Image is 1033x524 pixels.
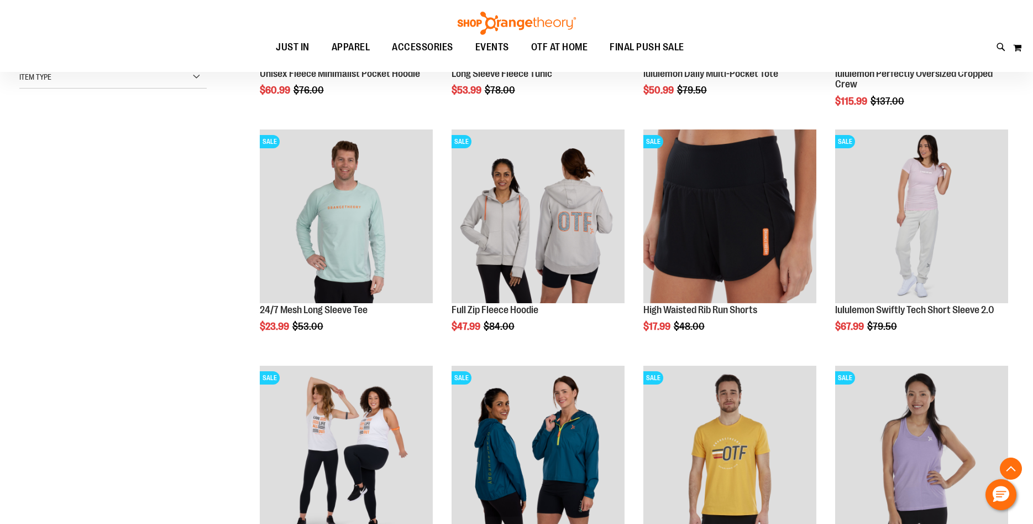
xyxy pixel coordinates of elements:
[835,371,855,385] span: SALE
[475,35,509,60] span: EVENTS
[643,135,663,148] span: SALE
[643,129,816,303] img: High Waisted Rib Run Shorts
[19,72,51,81] span: Item Type
[871,96,906,107] span: $137.00
[260,371,280,385] span: SALE
[1000,458,1022,480] button: Back To Top
[260,85,292,96] span: $60.99
[643,129,816,304] a: High Waisted Rib Run ShortsSALE
[452,371,471,385] span: SALE
[452,321,482,332] span: $47.99
[638,124,822,360] div: product
[643,371,663,385] span: SALE
[643,85,675,96] span: $50.99
[835,68,993,90] a: lululemon Perfectly Oversized Cropped Crew
[830,124,1014,360] div: product
[599,35,695,60] a: FINAL PUSH SALE
[985,479,1016,510] button: Hello, have a question? Let’s chat.
[452,129,625,304] a: Main Image of 1457091SALE
[265,35,321,60] a: JUST IN
[321,35,381,60] a: APPAREL
[260,68,420,79] a: Unisex Fleece Minimalist Pocket Hoodie
[867,321,899,332] span: $79.50
[643,321,672,332] span: $17.99
[452,85,483,96] span: $53.99
[392,35,453,60] span: ACCESSORIES
[643,304,757,315] a: High Waisted Rib Run Shorts
[260,304,368,315] a: 24/7 Mesh Long Sleeve Tee
[292,321,325,332] span: $53.00
[446,124,630,360] div: product
[835,304,994,315] a: lululemon Swiftly Tech Short Sleeve 2.0
[260,135,280,148] span: SALE
[835,96,869,107] span: $115.99
[260,129,433,304] a: Main Image of 1457095SALE
[381,35,464,60] a: ACCESSORIES
[520,35,599,60] a: OTF AT HOME
[610,35,684,60] span: FINAL PUSH SALE
[835,321,866,332] span: $67.99
[643,68,778,79] a: lululemon Daily Multi-Pocket Tote
[485,85,517,96] span: $78.00
[293,85,326,96] span: $76.00
[677,85,709,96] span: $79.50
[835,129,1008,304] a: lululemon Swiftly Tech Short Sleeve 2.0SALE
[484,321,516,332] span: $84.00
[531,35,588,60] span: OTF AT HOME
[835,129,1008,303] img: lululemon Swiftly Tech Short Sleeve 2.0
[254,124,438,360] div: product
[452,129,625,303] img: Main Image of 1457091
[835,135,855,148] span: SALE
[332,35,370,60] span: APPAREL
[464,35,520,60] a: EVENTS
[452,68,552,79] a: Long Sleeve Fleece Tunic
[456,12,578,35] img: Shop Orangetheory
[276,35,310,60] span: JUST IN
[452,304,538,315] a: Full Zip Fleece Hoodie
[674,321,706,332] span: $48.00
[260,129,433,303] img: Main Image of 1457095
[452,135,471,148] span: SALE
[260,321,291,332] span: $23.99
